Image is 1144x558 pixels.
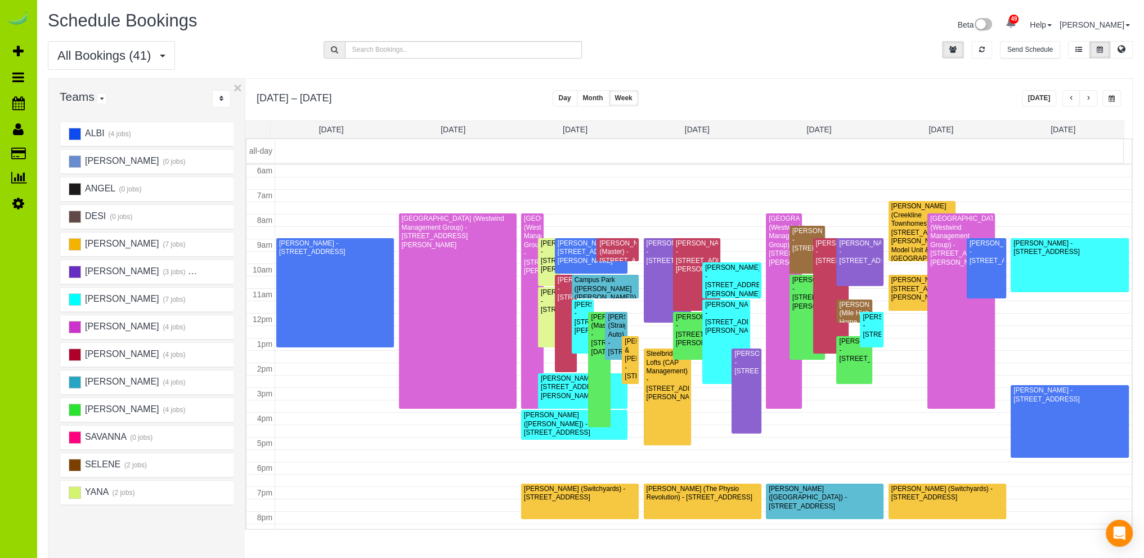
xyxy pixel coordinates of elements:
button: All Bookings (41) [48,41,175,70]
small: (2 jobs) [111,489,135,497]
span: DESI [83,211,106,221]
span: 1pm [257,340,272,349]
div: [PERSON_NAME] (Switchyards) - [STREET_ADDRESS] [891,485,1004,502]
span: [PERSON_NAME] [83,156,159,166]
small: (4 jobs) [161,406,186,414]
span: 7am [257,191,272,200]
a: [DATE] [319,125,344,134]
div: [PERSON_NAME] (The Physio Revolution) - [STREET_ADDRESS] [646,485,759,502]
a: Help [1030,20,1052,29]
span: [PERSON_NAME] [83,322,159,331]
div: [PERSON_NAME] - [STREET_ADDRESS][PERSON_NAME] [891,276,953,302]
div: [GEOGRAPHIC_DATA] (Westwind Management Group) - [STREET_ADDRESS][PERSON_NAME] [930,215,992,267]
a: [DATE] [441,125,465,134]
i: Sort Teams [219,95,223,102]
a: [DATE] [806,125,831,134]
small: (0 jobs) [129,434,153,441]
small: Archived [188,268,216,276]
span: 5pm [257,439,272,448]
span: 3pm [257,389,272,398]
span: [PERSON_NAME] [83,266,159,276]
div: [PERSON_NAME] - [STREET_ADDRESS] [557,276,575,302]
button: Month [577,90,609,106]
a: 49 [1000,11,1022,36]
div: [PERSON_NAME] - [STREET_ADDRESS][PERSON_NAME] [675,239,719,274]
small: (4 jobs) [161,378,186,386]
div: [PERSON_NAME] (Master) - [STREET_ADDRESS][DATE] [590,313,608,356]
span: 8am [257,216,272,225]
div: [PERSON_NAME] - [STREET_ADDRESS] [838,337,870,363]
div: Campus Park ([PERSON_NAME] ([PERSON_NAME])) - [STREET_ADDRESS] [574,276,636,319]
a: [DATE] [928,125,953,134]
div: ... [212,90,231,108]
div: [PERSON_NAME] - [STREET_ADDRESS][PERSON_NAME] [705,301,748,336]
span: [PERSON_NAME] [83,404,159,414]
span: 8pm [257,513,272,522]
small: (2 jobs) [123,461,147,469]
div: [PERSON_NAME] - [STREET_ADDRESS][PERSON_NAME] [675,313,719,348]
small: (7 jobs) [161,240,186,248]
span: Schedule Bookings [48,11,197,30]
small: (4 jobs) [107,130,131,138]
div: Open Intercom Messenger [1106,520,1133,547]
span: 6pm [257,463,272,472]
div: [PERSON_NAME] - [STREET_ADDRESS][PERSON_NAME] [705,264,759,298]
a: [PERSON_NAME] [1060,20,1130,29]
button: Send Schedule [1000,41,1060,59]
span: [PERSON_NAME] [83,349,159,359]
div: [PERSON_NAME] - [STREET_ADDRESS] [1013,386,1127,404]
div: [PERSON_NAME] - [STREET_ADDRESS][PERSON_NAME] [540,374,625,400]
span: All Bookings (41) [57,48,156,63]
span: [PERSON_NAME] [83,239,159,248]
small: (0 jobs) [109,213,133,221]
a: [DATE] [1051,125,1075,134]
small: (0 jobs) [161,158,186,166]
input: Search Bookings.. [345,41,582,59]
h2: [DATE] – [DATE] [257,90,331,104]
span: YANA [83,487,108,497]
button: Week [609,90,639,106]
a: [DATE] [685,125,710,134]
span: 12pm [253,315,272,324]
small: (4 jobs) [161,323,186,331]
button: × [234,81,242,95]
span: SELENE [83,459,120,469]
div: [GEOGRAPHIC_DATA] (Westwind Management Group) - [STREET_ADDRESS][PERSON_NAME] [523,215,541,275]
div: [PERSON_NAME] & [PERSON_NAME] - [STREET_ADDRESS] [624,337,636,381]
div: [PERSON_NAME] - [STREET_ADDRESS][PERSON_NAME] [540,239,558,274]
div: [PERSON_NAME] (Straightline Auto) - [STREET_ADDRESS] [607,313,625,356]
span: ANGEL [83,184,115,193]
a: Beta [958,20,993,29]
img: New interface [973,18,992,33]
span: all-day [249,146,272,155]
small: (7 jobs) [161,296,186,303]
span: 4pm [257,414,272,423]
div: [PERSON_NAME] - [STREET_ADDRESS] [792,227,823,253]
div: [PERSON_NAME] - [STREET_ADDRESS][PERSON_NAME] [574,301,592,336]
div: [PERSON_NAME] ([GEOGRAPHIC_DATA]) - [STREET_ADDRESS] [768,485,881,511]
span: 11am [253,290,272,299]
div: [PERSON_NAME] - [STREET_ADDRESS] [815,239,847,265]
div: [PERSON_NAME] - [STREET_ADDRESS][PERSON_NAME] [792,276,823,311]
div: Steelbridge Lofts (CAP Management) - [STREET_ADDRESS][PERSON_NAME] [646,350,689,402]
div: [GEOGRAPHIC_DATA] (Westwind Management Group) - [STREET_ADDRESS][PERSON_NAME] [401,215,514,249]
span: 2pm [257,364,272,373]
div: [PERSON_NAME] (Switchyards) - [STREET_ADDRESS] [523,485,636,502]
div: [PERSON_NAME] (Master) - [STREET_ADDRESS] [599,239,636,265]
div: [PERSON_NAME] - [STREET_ADDRESS] [1013,239,1127,257]
span: 10am [253,265,272,274]
div: [PERSON_NAME] - [STREET_ADDRESS] [279,239,392,257]
span: Teams [60,90,95,103]
div: [GEOGRAPHIC_DATA] (Westwind Management Group) - [STREET_ADDRESS][PERSON_NAME] [768,215,800,267]
small: (0 jobs) [118,185,142,193]
div: [PERSON_NAME] - [STREET_ADDRESS] [838,239,881,265]
span: ALBI [83,128,104,138]
div: [PERSON_NAME] - [STREET_ADDRESS] [862,313,881,339]
div: [PERSON_NAME] - [STREET_ADDRESS] [646,239,689,265]
img: Automaid Logo [7,11,29,27]
a: [DATE] [563,125,587,134]
span: SAVANNA [83,432,126,441]
span: 49 [1009,15,1019,24]
div: [PERSON_NAME] (Mile High Home Services - Team [PERSON_NAME]) - [STREET_ADDRESS] [838,301,870,370]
